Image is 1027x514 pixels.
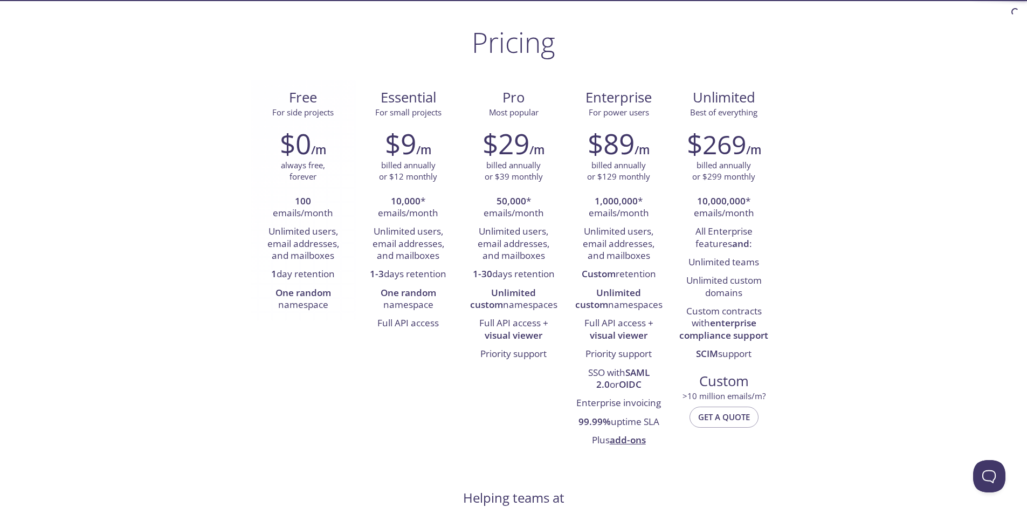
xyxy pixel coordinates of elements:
[381,286,436,299] strong: One random
[679,345,768,364] li: support
[364,284,453,315] li: namespace
[272,107,334,118] span: For side projects
[679,272,768,303] li: Unlimited custom domains
[364,265,453,284] li: days retention
[472,26,555,58] h1: Pricing
[473,268,492,280] strong: 1-30
[574,345,663,364] li: Priority support
[574,284,663,315] li: namespaces
[697,195,746,207] strong: 10,000,000
[696,347,718,360] strong: SCIM
[370,268,384,280] strong: 1-3
[574,265,663,284] li: retention
[683,390,766,401] span: > 10 million emails/m?
[469,345,558,364] li: Priority support
[582,268,616,280] strong: Custom
[587,160,650,183] p: billed annually or $129 monthly
[364,193,453,223] li: * emails/month
[470,88,557,107] span: Pro
[259,193,348,223] li: emails/month
[529,141,544,159] h6: /m
[574,193,663,223] li: * emails/month
[690,107,757,118] span: Best of everything
[463,489,564,506] h4: Helping teams at
[281,160,325,183] p: always free, forever
[574,364,663,395] li: SSO with or
[469,284,558,315] li: namespaces
[578,415,611,428] strong: 99.99%
[364,223,453,265] li: Unlimited users, email addresses, and mailboxes
[679,223,768,253] li: All Enterprise features :
[732,237,749,250] strong: and
[375,107,442,118] span: For small projects
[574,314,663,345] li: Full API access +
[574,394,663,413] li: Enterprise invoicing
[259,265,348,284] li: day retention
[680,372,768,390] span: Custom
[596,366,650,390] strong: SAML 2.0
[588,127,635,160] h2: $89
[469,265,558,284] li: days retention
[690,407,759,427] button: Get a quote
[385,127,416,160] h2: $9
[275,286,331,299] strong: One random
[469,223,558,265] li: Unlimited users, email addresses, and mailboxes
[311,141,326,159] h6: /m
[485,329,542,341] strong: visual viewer
[619,378,642,390] strong: OIDC
[379,160,437,183] p: billed annually or $12 monthly
[574,431,663,450] li: Plus
[590,329,647,341] strong: visual viewer
[589,107,649,118] span: For power users
[280,127,311,160] h2: $0
[693,88,755,107] span: Unlimited
[497,195,526,207] strong: 50,000
[364,314,453,333] li: Full API access
[574,223,663,265] li: Unlimited users, email addresses, and mailboxes
[391,195,421,207] strong: 10,000
[679,303,768,345] li: Custom contracts with
[469,314,558,345] li: Full API access +
[574,413,663,431] li: uptime SLA
[635,141,650,159] h6: /m
[489,107,539,118] span: Most popular
[259,88,347,107] span: Free
[687,127,746,160] h2: $
[698,410,750,424] span: Get a quote
[679,253,768,272] li: Unlimited teams
[679,317,768,341] strong: enterprise compliance support
[702,127,746,162] span: 269
[470,286,536,311] strong: Unlimited custom
[575,88,663,107] span: Enterprise
[483,127,529,160] h2: $29
[692,160,755,183] p: billed annually or $299 monthly
[295,195,311,207] strong: 100
[364,88,452,107] span: Essential
[746,141,761,159] h6: /m
[271,268,277,280] strong: 1
[485,160,543,183] p: billed annually or $39 monthly
[259,223,348,265] li: Unlimited users, email addresses, and mailboxes
[973,460,1005,492] iframe: Help Scout Beacon - Open
[575,286,642,311] strong: Unlimited custom
[259,284,348,315] li: namespace
[610,434,646,446] a: add-ons
[416,141,431,159] h6: /m
[679,193,768,223] li: * emails/month
[595,195,638,207] strong: 1,000,000
[469,193,558,223] li: * emails/month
